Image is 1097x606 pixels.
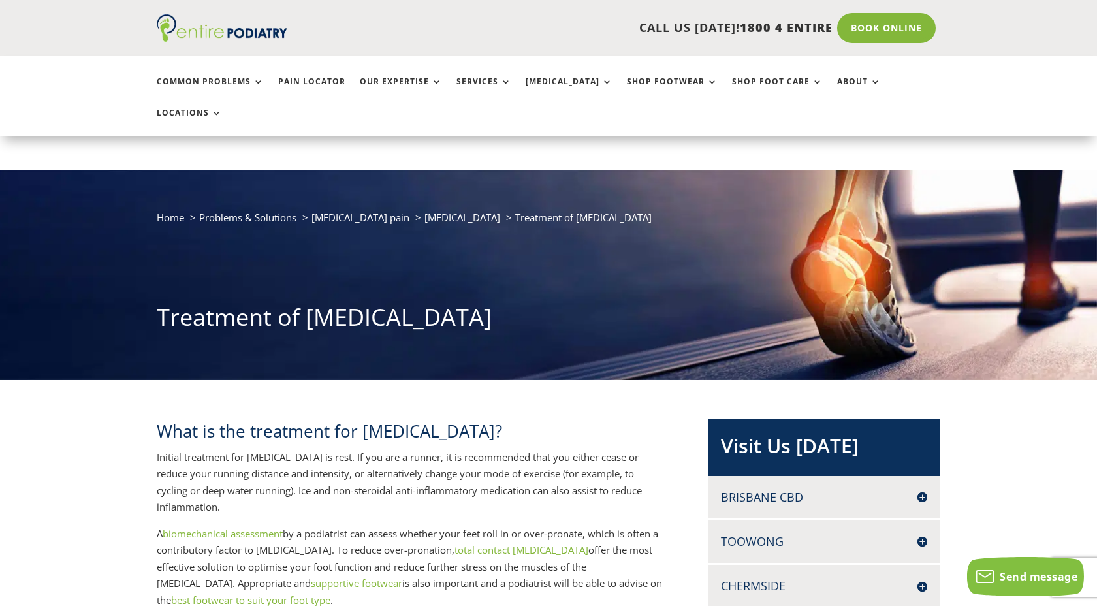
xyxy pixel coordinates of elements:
[157,211,184,224] a: Home
[526,77,612,105] a: [MEDICAL_DATA]
[732,77,823,105] a: Shop Foot Care
[424,211,500,224] a: [MEDICAL_DATA]
[157,301,940,340] h1: Treatment of [MEDICAL_DATA]
[721,489,927,505] h4: Brisbane CBD
[311,211,409,224] a: [MEDICAL_DATA] pain
[157,31,287,44] a: Entire Podiatry
[157,14,287,42] img: logo (1)
[199,211,296,224] a: Problems & Solutions
[338,20,833,37] p: CALL US [DATE]!
[311,577,402,590] a: supportive footwear
[721,578,927,594] h4: Chermside
[157,419,665,449] h2: What is the treatment for [MEDICAL_DATA]?
[157,77,264,105] a: Common Problems
[456,77,511,105] a: Services
[157,108,222,136] a: Locations
[967,557,1084,596] button: Send message
[627,77,718,105] a: Shop Footwear
[721,534,927,550] h4: Toowong
[278,77,345,105] a: Pain Locator
[837,77,881,105] a: About
[163,527,283,540] a: biomechanical assessment
[360,77,442,105] a: Our Expertise
[837,13,936,43] a: Book Online
[721,432,927,466] h2: Visit Us [DATE]
[454,543,588,556] a: total contact [MEDICAL_DATA]
[157,209,940,236] nav: breadcrumb
[157,449,665,526] p: Initial treatment for [MEDICAL_DATA] is rest. If you are a runner, it is recommended that you eit...
[740,20,833,35] span: 1800 4 ENTIRE
[515,211,652,224] span: Treatment of [MEDICAL_DATA]
[1000,569,1077,584] span: Send message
